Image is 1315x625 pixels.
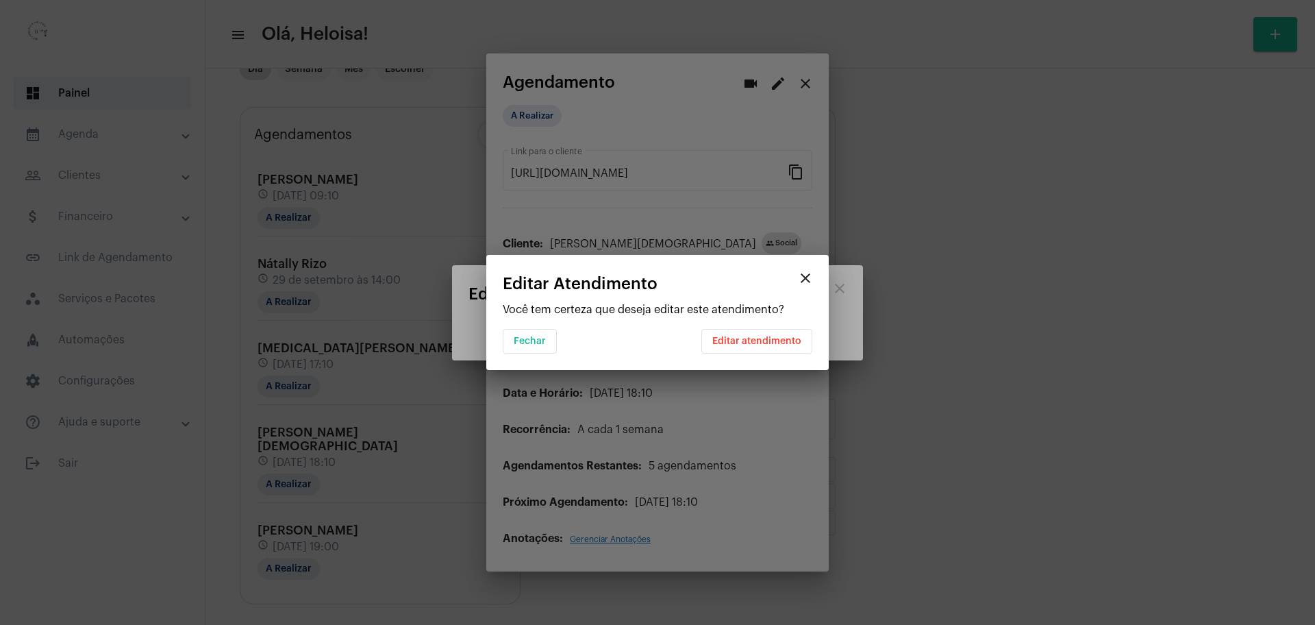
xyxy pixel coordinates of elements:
[503,275,657,293] span: Editar Atendimento
[797,270,814,286] mat-icon: close
[712,336,801,346] span: Editar atendimento
[701,329,812,354] button: Editar atendimento
[514,336,546,346] span: Fechar
[503,329,557,354] button: Fechar
[503,304,812,316] p: Você tem certeza que deseja editar este atendimento?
